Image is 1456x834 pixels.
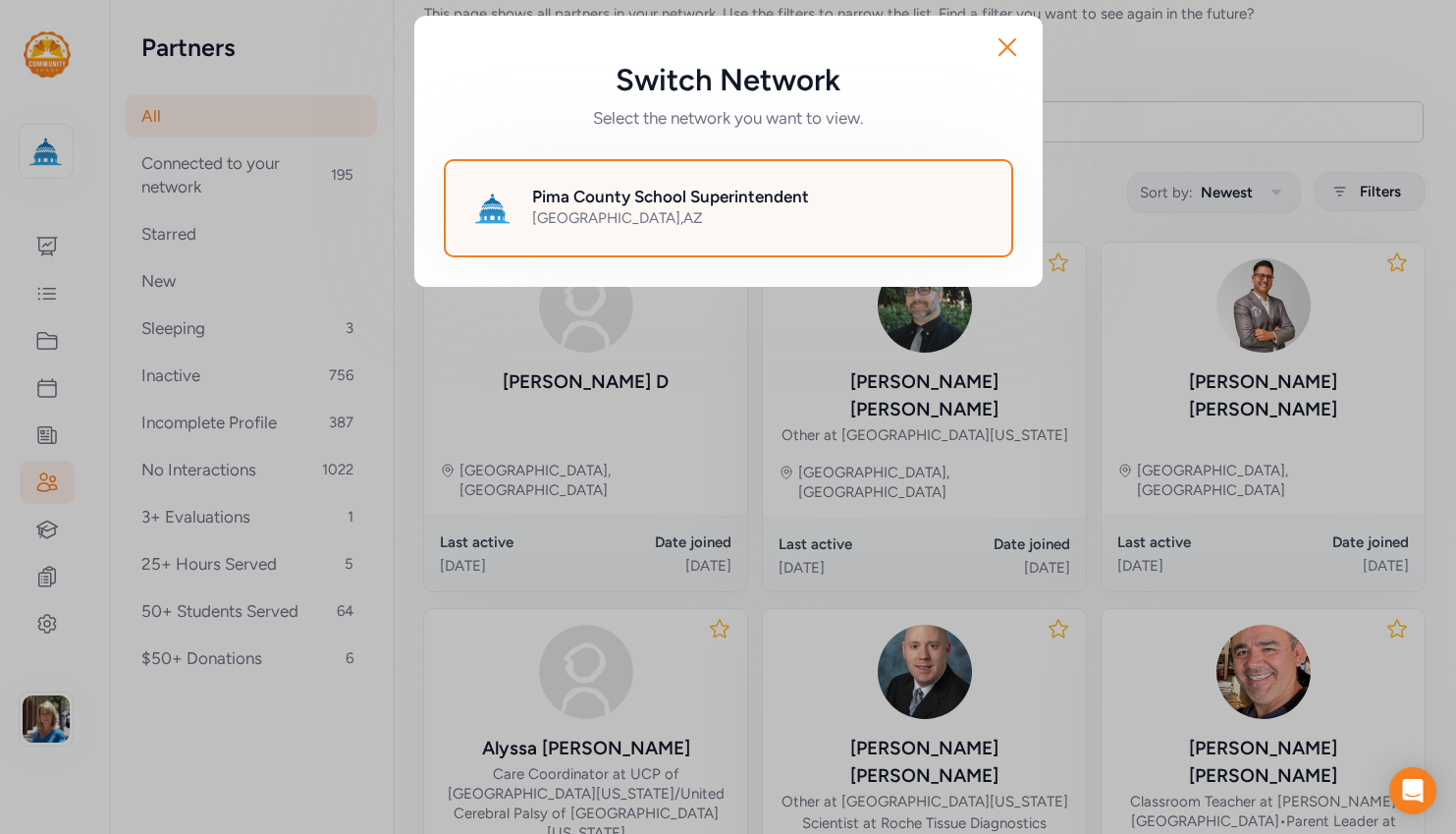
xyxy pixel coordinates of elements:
div: Open Intercom Messenger [1389,767,1436,814]
h2: Pima County School Superintendent [532,185,809,208]
img: Logo [469,185,516,232]
div: [GEOGRAPHIC_DATA] , AZ [532,208,988,228]
h5: Switch Network [446,63,1011,98]
span: Select the network you want to view. [446,106,1011,130]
